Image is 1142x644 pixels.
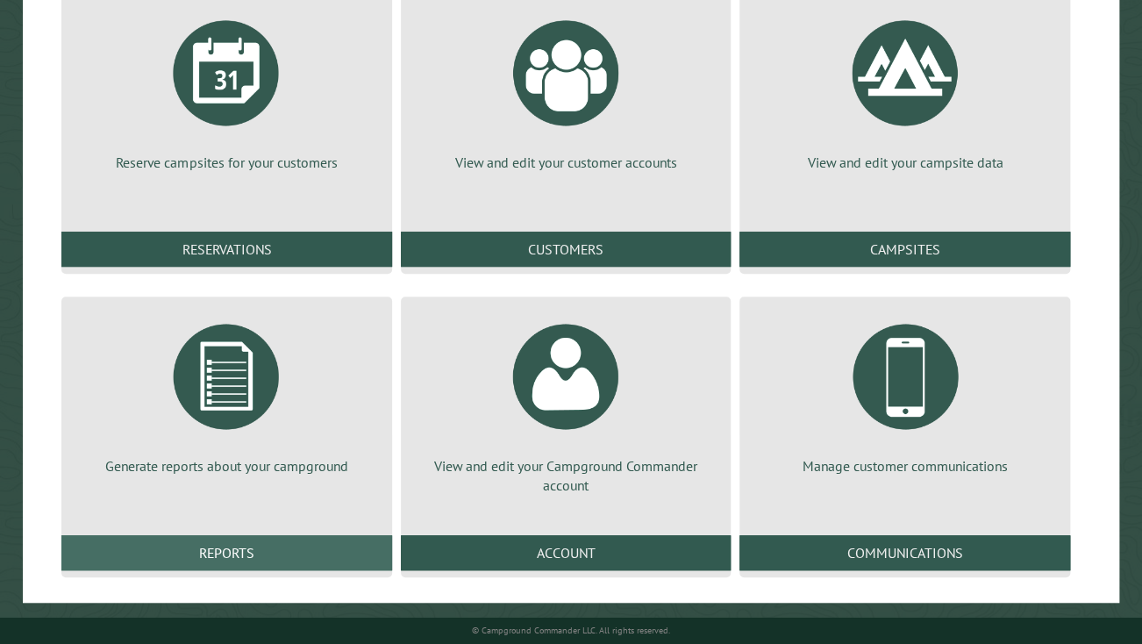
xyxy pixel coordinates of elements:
[422,153,710,172] p: View and edit your customer accounts
[760,456,1049,476] p: Manage customer communications
[760,311,1049,476] a: Manage customer communications
[422,311,710,496] a: View and edit your Campground Commander account
[82,311,371,476] a: Generate reports about your campground
[760,7,1049,172] a: View and edit your campsite data
[401,232,732,267] a: Customers
[82,153,371,172] p: Reserve campsites for your customers
[422,456,710,496] p: View and edit your Campground Commander account
[61,232,392,267] a: Reservations
[760,153,1049,172] p: View and edit your campsite data
[739,232,1070,267] a: Campsites
[61,535,392,570] a: Reports
[82,456,371,476] p: Generate reports about your campground
[472,625,670,636] small: © Campground Commander LLC. All rights reserved.
[422,7,710,172] a: View and edit your customer accounts
[739,535,1070,570] a: Communications
[401,535,732,570] a: Account
[82,7,371,172] a: Reserve campsites for your customers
